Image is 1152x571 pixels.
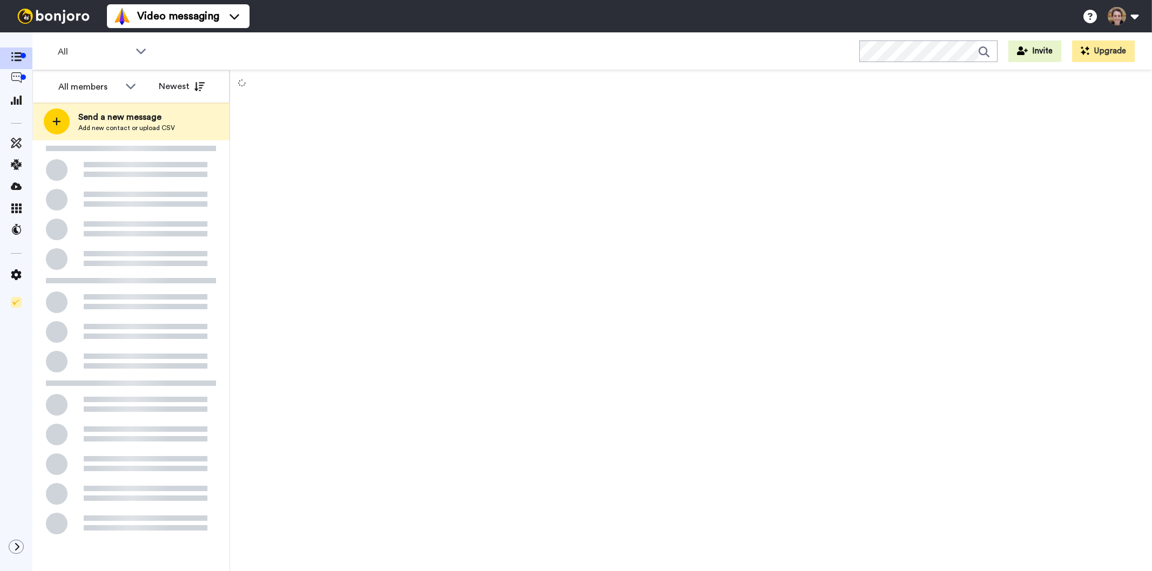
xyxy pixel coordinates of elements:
[113,8,131,25] img: vm-color.svg
[58,45,130,58] span: All
[13,9,94,24] img: bj-logo-header-white.svg
[78,124,175,132] span: Add new contact or upload CSV
[151,76,213,97] button: Newest
[58,80,120,93] div: All members
[11,297,22,308] img: Checklist.svg
[137,9,219,24] span: Video messaging
[1072,40,1135,62] button: Upgrade
[78,111,175,124] span: Send a new message
[1008,40,1061,62] button: Invite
